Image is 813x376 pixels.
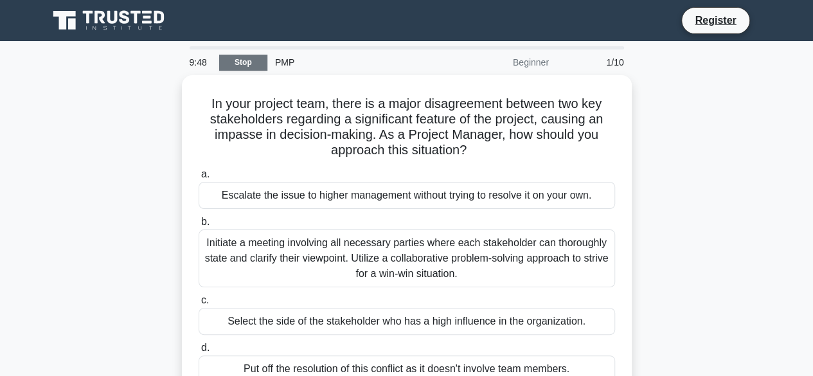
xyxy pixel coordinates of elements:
h5: In your project team, there is a major disagreement between two key stakeholders regarding a sign... [197,96,616,159]
div: 1/10 [557,49,632,75]
span: d. [201,342,210,353]
div: Initiate a meeting involving all necessary parties where each stakeholder can thoroughly state an... [199,229,615,287]
a: Stop [219,55,267,71]
span: b. [201,216,210,227]
div: Beginner [444,49,557,75]
div: 9:48 [182,49,219,75]
span: c. [201,294,209,305]
div: Escalate the issue to higher management without trying to resolve it on your own. [199,182,615,209]
a: Register [687,12,744,28]
div: Select the side of the stakeholder who has a high influence in the organization. [199,308,615,335]
div: PMP [267,49,444,75]
span: a. [201,168,210,179]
